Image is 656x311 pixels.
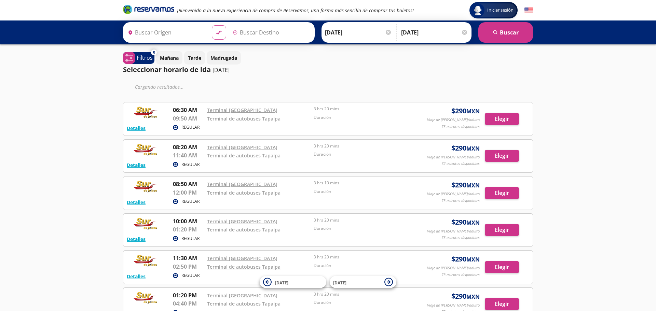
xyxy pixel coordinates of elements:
[127,217,164,231] img: RESERVAMOS
[524,6,533,15] button: English
[127,143,164,157] img: RESERVAMOS
[314,143,417,149] p: 3 hrs 20 mins
[207,264,281,270] a: Terminal de autobuses Tapalpa
[181,124,200,130] p: REGULAR
[127,180,164,194] img: RESERVAMOS
[127,125,146,132] button: Detalles
[207,144,277,151] a: Terminal [GEOGRAPHIC_DATA]
[207,107,277,113] a: Terminal [GEOGRAPHIC_DATA]
[314,254,417,260] p: 3 hrs 20 mins
[441,272,480,278] p: 73 asientos disponibles
[314,114,417,121] p: Duración
[451,180,480,190] span: $ 290
[153,50,155,55] span: 0
[177,7,414,14] em: ¡Bienvenido a la nueva experiencia de compra de Reservamos, una forma más sencilla de comprar tus...
[184,51,205,65] button: Tarde
[427,191,480,197] p: Viaje de [PERSON_NAME]/adulto
[427,302,480,308] p: Viaje de [PERSON_NAME]/adulto
[478,22,533,43] button: Buscar
[427,265,480,271] p: Viaje de [PERSON_NAME]/adulto
[123,52,154,64] button: 0Filtros
[451,291,480,301] span: $ 290
[485,261,519,273] button: Elegir
[230,24,311,41] input: Buscar Destino
[173,106,204,114] p: 06:30 AM
[173,114,204,123] p: 09:50 AM
[207,152,281,159] a: Terminal de autobuses Tapalpa
[127,236,146,243] button: Detalles
[173,180,204,188] p: 08:50 AM
[207,255,277,261] a: Terminal [GEOGRAPHIC_DATA]
[314,225,417,231] p: Duración
[275,280,288,285] span: [DATE]
[207,189,281,196] a: Terminal de autobuses Tapalpa
[156,51,182,65] button: Mañana
[181,272,200,279] p: REGULAR
[441,198,480,204] p: 73 asientos disponibles
[485,113,519,125] button: Elegir
[123,65,211,75] p: Seleccionar horario de ida
[127,199,146,206] button: Detalles
[466,256,480,263] small: MXN
[441,161,480,167] p: 72 asientos disponibles
[137,54,153,62] p: Filtros
[135,84,184,90] em: Cargando resultados ...
[466,182,480,189] small: MXN
[314,291,417,297] p: 3 hrs 20 mins
[314,299,417,306] p: Duración
[181,161,200,168] p: REGULAR
[173,217,204,225] p: 10:00 AM
[127,161,146,169] button: Detalles
[451,217,480,227] span: $ 290
[181,236,200,242] p: REGULAR
[427,154,480,160] p: Viaje de [PERSON_NAME]/adulto
[173,263,204,271] p: 02:50 PM
[173,225,204,234] p: 01:20 PM
[427,117,480,123] p: Viaje de [PERSON_NAME]/adulto
[314,151,417,157] p: Duración
[441,235,480,241] p: 73 asientos disponibles
[123,4,174,16] a: Brand Logo
[314,180,417,186] p: 3 hrs 10 mins
[173,291,204,299] p: 01:20 PM
[188,54,201,61] p: Tarde
[160,54,179,61] p: Mañana
[173,254,204,262] p: 11:30 AM
[485,224,519,236] button: Elegir
[207,300,281,307] a: Terminal de autobuses Tapalpa
[173,151,204,159] p: 11:40 AM
[466,145,480,152] small: MXN
[441,124,480,130] p: 73 asientos disponibles
[207,218,277,225] a: Terminal [GEOGRAPHIC_DATA]
[181,198,200,204] p: REGULAR
[207,115,281,122] a: Terminal de autobuses Tapalpa
[314,217,417,223] p: 3 hrs 20 mins
[314,106,417,112] p: 3 hrs 20 mins
[127,291,164,305] img: RESERVAMOS
[314,188,417,195] p: Duración
[451,106,480,116] span: $ 290
[125,24,206,41] input: Buscar Origen
[401,24,468,41] input: Opcional
[485,187,519,199] button: Elegir
[451,254,480,264] span: $ 290
[123,4,174,14] i: Brand Logo
[207,226,281,233] a: Terminal de autobuses Tapalpa
[485,150,519,162] button: Elegir
[466,219,480,226] small: MXN
[330,276,396,288] button: [DATE]
[127,273,146,280] button: Detalles
[466,293,480,300] small: MXN
[260,276,326,288] button: [DATE]
[325,24,392,41] input: Elegir Fecha
[427,228,480,234] p: Viaje de [PERSON_NAME]/adulto
[207,292,277,299] a: Terminal [GEOGRAPHIC_DATA]
[210,54,237,61] p: Madrugada
[207,181,277,187] a: Terminal [GEOGRAPHIC_DATA]
[127,106,164,119] img: RESERVAMOS
[466,108,480,115] small: MXN
[173,188,204,197] p: 12:00 PM
[484,7,516,14] span: Iniciar sesión
[314,263,417,269] p: Duración
[451,143,480,153] span: $ 290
